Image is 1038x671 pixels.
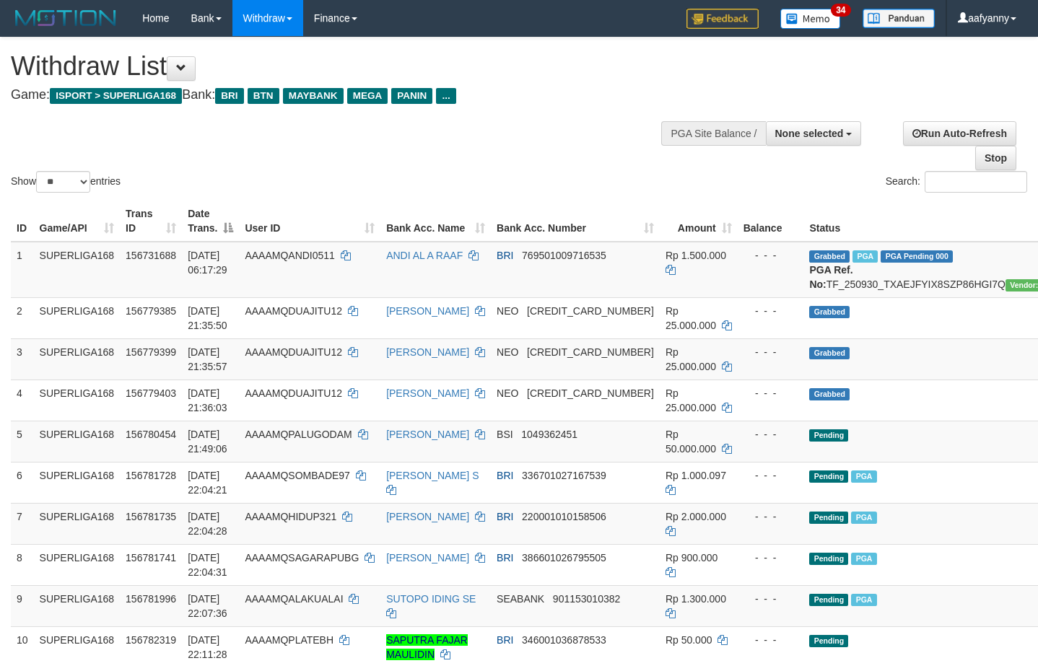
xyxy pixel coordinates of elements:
[925,171,1027,193] input: Search:
[743,386,798,400] div: - - -
[809,306,850,318] span: Grabbed
[666,305,716,331] span: Rp 25.000.000
[245,250,335,261] span: AAAAMQANDI0511
[11,462,34,503] td: 6
[11,585,34,626] td: 9
[666,346,716,372] span: Rp 25.000.000
[851,470,876,483] span: Marked by aafromsomean
[283,88,344,104] span: MAYBANK
[666,387,716,413] span: Rp 25.000.000
[34,626,121,667] td: SUPERLIGA168
[245,429,352,440] span: AAAAMQPALUGODAM
[666,470,726,481] span: Rp 1.000.097
[11,52,678,81] h1: Withdraw List
[11,88,678,102] h4: Game: Bank:
[188,634,227,660] span: [DATE] 22:11:28
[809,388,850,400] span: Grabbed
[245,387,342,399] span: AAAAMQDUAJITU12
[245,305,342,317] span: AAAAMQDUAJITU12
[527,346,654,358] span: Copy 5859457140486971 to clipboard
[188,387,227,413] span: [DATE] 21:36:03
[686,9,759,29] img: Feedback.jpg
[975,146,1016,170] a: Stop
[497,346,518,358] span: NEO
[497,305,518,317] span: NEO
[34,585,121,626] td: SUPERLIGA168
[809,264,852,290] b: PGA Ref. No:
[522,552,606,563] span: Copy 386601026795505 to clipboard
[34,242,121,298] td: SUPERLIGA168
[34,462,121,503] td: SUPERLIGA168
[743,304,798,318] div: - - -
[666,511,726,522] span: Rp 2.000.000
[245,346,342,358] span: AAAAMQDUAJITU12
[126,305,176,317] span: 156779385
[497,552,513,563] span: BRI
[245,634,333,646] span: AAAAMQPLATEBH
[386,387,469,399] a: [PERSON_NAME]
[188,250,227,276] span: [DATE] 06:17:29
[188,346,227,372] span: [DATE] 21:35:57
[780,9,841,29] img: Button%20Memo.svg
[188,593,227,619] span: [DATE] 22:07:36
[666,593,726,605] span: Rp 1.300.000
[386,470,479,481] a: [PERSON_NAME] S
[188,511,227,537] span: [DATE] 22:04:28
[743,427,798,442] div: - - -
[743,468,798,483] div: - - -
[126,593,176,605] span: 156781996
[497,387,518,399] span: NEO
[11,242,34,298] td: 1
[436,88,455,104] span: ...
[188,552,227,578] span: [DATE] 22:04:31
[188,305,227,331] span: [DATE] 21:35:50
[521,429,577,440] span: Copy 1049362451 to clipboard
[11,171,121,193] label: Show entries
[522,250,606,261] span: Copy 769501009716535 to clipboard
[775,128,844,139] span: None selected
[126,250,176,261] span: 156731688
[809,250,850,263] span: Grabbed
[851,512,876,524] span: Marked by aafromsomean
[34,503,121,544] td: SUPERLIGA168
[497,593,544,605] span: SEABANK
[766,121,862,146] button: None selected
[391,88,432,104] span: PANIN
[497,470,513,481] span: BRI
[386,429,469,440] a: [PERSON_NAME]
[497,429,513,440] span: BSI
[743,345,798,359] div: - - -
[666,552,718,563] span: Rp 900.000
[497,511,513,522] span: BRI
[809,470,848,483] span: Pending
[126,552,176,563] span: 156781741
[527,387,654,399] span: Copy 5859457140486971 to clipboard
[743,551,798,565] div: - - -
[386,346,469,358] a: [PERSON_NAME]
[666,429,716,455] span: Rp 50.000.000
[666,634,712,646] span: Rp 50.000
[497,250,513,261] span: BRI
[248,88,279,104] span: BTN
[126,511,176,522] span: 156781735
[661,121,765,146] div: PGA Site Balance /
[809,635,848,647] span: Pending
[120,201,182,242] th: Trans ID: activate to sort column ascending
[215,88,243,104] span: BRI
[182,201,239,242] th: Date Trans.: activate to sort column descending
[497,634,513,646] span: BRI
[743,248,798,263] div: - - -
[126,634,176,646] span: 156782319
[245,470,350,481] span: AAAAMQSOMBADE97
[188,470,227,496] span: [DATE] 22:04:21
[831,4,850,17] span: 34
[126,346,176,358] span: 156779399
[11,421,34,462] td: 5
[522,634,606,646] span: Copy 346001036878533 to clipboard
[245,552,359,563] span: AAAAMQSAGARAPUBG
[743,509,798,524] div: - - -
[34,544,121,585] td: SUPERLIGA168
[386,552,469,563] a: [PERSON_NAME]
[126,470,176,481] span: 156781728
[11,338,34,380] td: 3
